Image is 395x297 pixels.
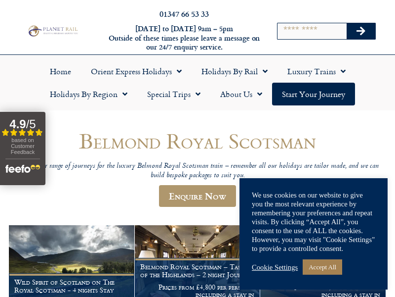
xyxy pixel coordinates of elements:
[5,60,390,105] nav: Menu
[137,83,210,105] a: Special Trips
[277,60,355,83] a: Luxury Trains
[303,259,342,275] a: Accept All
[159,8,209,19] a: 01347 66 53 33
[81,60,192,83] a: Orient Express Holidays
[252,191,375,253] div: We use cookies on our website to give you the most relevant experience by remembering your prefer...
[347,23,375,39] button: Search
[140,263,255,279] h1: Belmond Royal Scotsman – Taste of the Highlands – 2 night Journey
[26,24,79,37] img: Planet Rail Train Holidays Logo
[9,162,386,180] p: Browse our range of journeys for the luxury Belmond Royal Scotsman train – remember all our holid...
[159,185,236,207] a: Enquire Now
[192,60,277,83] a: Holidays by Rail
[9,129,386,152] h1: Belmond Royal Scotsman
[252,263,298,272] a: Cookie Settings
[272,83,355,105] a: Start your Journey
[14,278,129,294] h1: Wild Spirit of Scotland on The Royal Scotsman - 4 nights Stay
[210,83,272,105] a: About Us
[40,60,81,83] a: Home
[40,83,137,105] a: Holidays by Region
[108,24,261,52] h6: [DATE] to [DATE] 9am – 5pm Outside of these times please leave a message on our 24/7 enquiry serv...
